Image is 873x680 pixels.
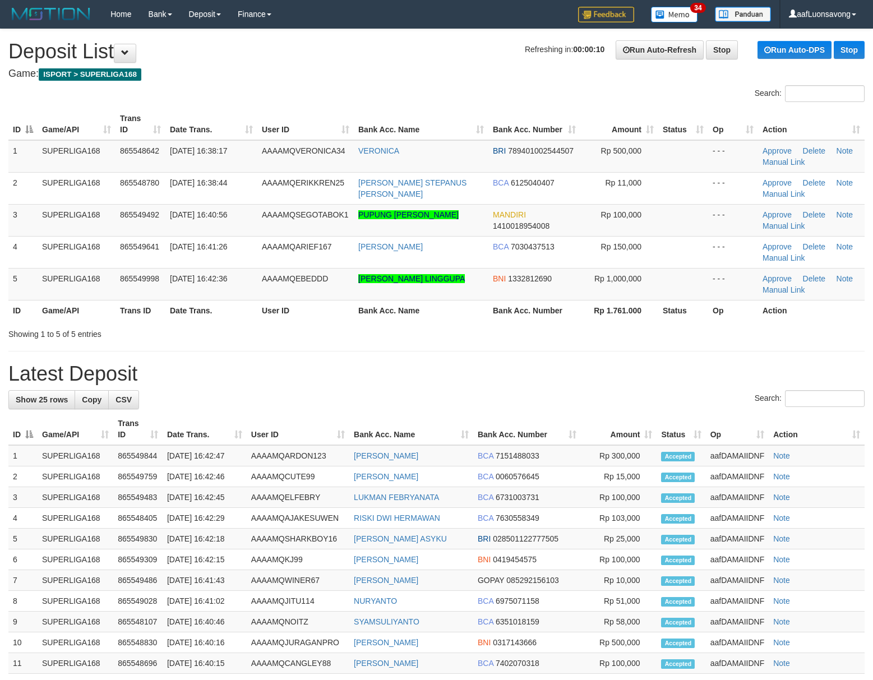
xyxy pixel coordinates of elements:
[247,570,349,591] td: AAAAMQWINER67
[170,146,227,155] span: [DATE] 16:38:17
[493,146,506,155] span: BRI
[38,508,113,529] td: SUPERLIGA168
[38,612,113,632] td: SUPERLIGA168
[706,413,769,445] th: Op: activate to sort column ascending
[478,576,504,585] span: GOPAY
[8,612,38,632] td: 9
[38,204,116,236] td: SUPERLIGA168
[38,653,113,674] td: SUPERLIGA168
[247,529,349,549] td: AAAAMQSHARKBOY16
[16,395,68,404] span: Show 25 rows
[170,178,227,187] span: [DATE] 16:38:44
[478,493,493,502] span: BCA
[120,146,159,155] span: 865548642
[488,300,580,321] th: Bank Acc. Number
[496,659,539,668] span: Copy 7402070318 to clipboard
[116,300,165,321] th: Trans ID
[773,617,790,626] a: Note
[496,514,539,522] span: Copy 7630558349 to clipboard
[120,242,159,251] span: 865549641
[163,612,247,632] td: [DATE] 16:40:46
[170,210,227,219] span: [DATE] 16:40:56
[661,597,695,607] span: Accepted
[706,653,769,674] td: aafDAMAIIDNF
[763,178,792,187] a: Approve
[8,140,38,173] td: 1
[773,514,790,522] a: Note
[349,413,473,445] th: Bank Acc. Name: activate to sort column ascending
[354,300,488,321] th: Bank Acc. Name
[773,638,790,647] a: Note
[354,659,418,668] a: [PERSON_NAME]
[39,68,141,81] span: ISPORT > SUPERLIGA168
[601,210,641,219] span: Rp 100,000
[247,549,349,570] td: AAAAMQKJ99
[478,555,491,564] span: BNI
[706,529,769,549] td: aafDAMAIIDNF
[257,300,354,321] th: User ID
[8,6,94,22] img: MOTION_logo.png
[525,45,604,54] span: Refreshing in:
[8,324,355,340] div: Showing 1 to 5 of 5 entries
[478,472,493,481] span: BCA
[163,487,247,508] td: [DATE] 16:42:45
[706,487,769,508] td: aafDAMAIIDNF
[116,108,165,140] th: Trans ID: activate to sort column ascending
[763,274,792,283] a: Approve
[163,632,247,653] td: [DATE] 16:40:16
[834,41,865,59] a: Stop
[496,472,539,481] span: Copy 0060576645 to clipboard
[262,146,345,155] span: AAAAMQVERONICA34
[773,555,790,564] a: Note
[773,576,790,585] a: Note
[247,632,349,653] td: AAAAMQJURAGANPRO
[580,108,658,140] th: Amount: activate to sort column ascending
[354,617,419,626] a: SYAMSULIYANTO
[708,204,758,236] td: - - -
[763,189,805,198] a: Manual Link
[108,390,139,409] a: CSV
[163,529,247,549] td: [DATE] 16:42:18
[8,363,865,385] h1: Latest Deposit
[82,395,101,404] span: Copy
[581,549,657,570] td: Rp 100,000
[8,390,75,409] a: Show 25 rows
[763,253,805,262] a: Manual Link
[247,653,349,674] td: AAAAMQCANGLEY88
[473,413,581,445] th: Bank Acc. Number: activate to sort column ascending
[113,508,163,529] td: 865548405
[755,390,865,407] label: Search:
[38,632,113,653] td: SUPERLIGA168
[708,108,758,140] th: Op: activate to sort column ascending
[488,108,580,140] th: Bank Acc. Number: activate to sort column ascending
[581,529,657,549] td: Rp 25,000
[757,41,832,59] a: Run Auto-DPS
[113,487,163,508] td: 865549483
[113,529,163,549] td: 865549830
[661,556,695,565] span: Accepted
[706,591,769,612] td: aafDAMAIIDNF
[354,638,418,647] a: [PERSON_NAME]
[755,85,865,102] label: Search:
[354,493,439,502] a: LUKMAN FEBRYANATA
[773,534,790,543] a: Note
[478,617,493,626] span: BCA
[247,466,349,487] td: AAAAMQCUTE99
[496,596,539,605] span: Copy 6975071158 to clipboard
[706,40,738,59] a: Stop
[8,204,38,236] td: 3
[478,638,491,647] span: BNI
[358,146,399,155] a: VERONICA
[763,221,805,230] a: Manual Link
[493,210,526,219] span: MANDIRI
[708,140,758,173] td: - - -
[773,596,790,605] a: Note
[354,451,418,460] a: [PERSON_NAME]
[506,576,558,585] span: Copy 085292156103 to clipboard
[116,395,132,404] span: CSV
[661,452,695,461] span: Accepted
[358,178,466,198] a: [PERSON_NAME] STEPANUS [PERSON_NAME]
[38,570,113,591] td: SUPERLIGA168
[616,40,704,59] a: Run Auto-Refresh
[493,221,549,230] span: Copy 1410018954008 to clipboard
